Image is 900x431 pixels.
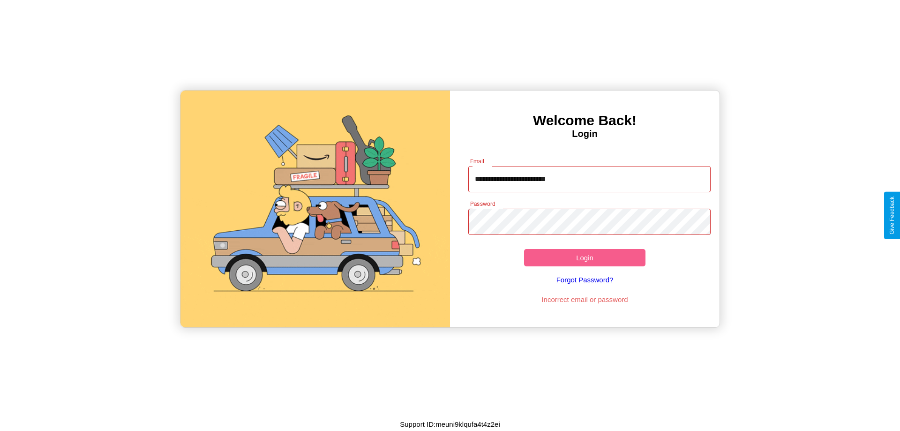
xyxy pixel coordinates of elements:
a: Forgot Password? [464,266,706,293]
p: Incorrect email or password [464,293,706,306]
label: Password [470,200,495,208]
img: gif [180,91,450,327]
h3: Welcome Back! [450,113,720,129]
label: Email [470,157,485,165]
button: Login [524,249,645,266]
p: Support ID: meuni9klqufa4t4z2ei [400,418,500,431]
div: Give Feedback [889,197,895,234]
h4: Login [450,129,720,139]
